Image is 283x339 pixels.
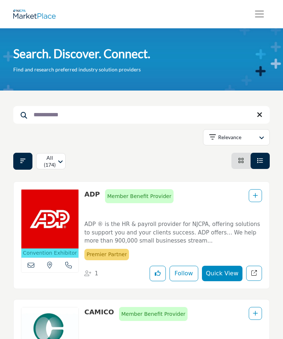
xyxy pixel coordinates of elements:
[170,266,198,281] button: Follow
[95,270,98,277] span: 1
[84,269,98,278] div: Followers
[84,190,100,198] a: ADP
[249,7,270,21] button: Toggle navigation
[84,307,114,332] p: CAMICO
[257,157,263,164] a: View List
[107,191,171,201] span: Member Benefit Provider
[13,106,270,124] input: Search Keyword
[253,192,258,199] a: Add To List
[202,266,242,281] button: Quick View
[13,66,141,73] p: Find and research preferred industry solution providers
[13,46,150,61] h1: Search. Discover. Connect.
[218,134,241,141] p: Relevance
[246,266,262,281] a: Redirect to listing
[87,251,127,258] p: Premier Partner
[203,129,270,145] button: Relevance
[121,309,185,319] span: Member Benefit Provider
[150,266,166,281] button: Like listing
[13,10,59,19] img: Site Logo
[231,153,251,169] li: Card View
[13,153,32,170] button: Filter categories
[21,190,78,258] a: Convention Exhibitor
[42,154,57,169] p: All (174)
[84,216,262,245] a: ADP ® is the HR & payroll provider for NJCPA, offering solutions to support you and your clients ...
[238,157,244,164] a: View Card
[36,153,66,169] button: All (174)
[84,308,114,316] a: CAMICO
[84,189,100,214] p: ADP
[21,190,78,248] img: ADP
[253,310,258,317] a: Add To List
[84,220,262,245] p: ADP ® is the HR & payroll provider for NJCPA, offering solutions to support you and your clients ...
[23,249,77,257] p: Convention Exhibitor
[251,153,270,169] li: List View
